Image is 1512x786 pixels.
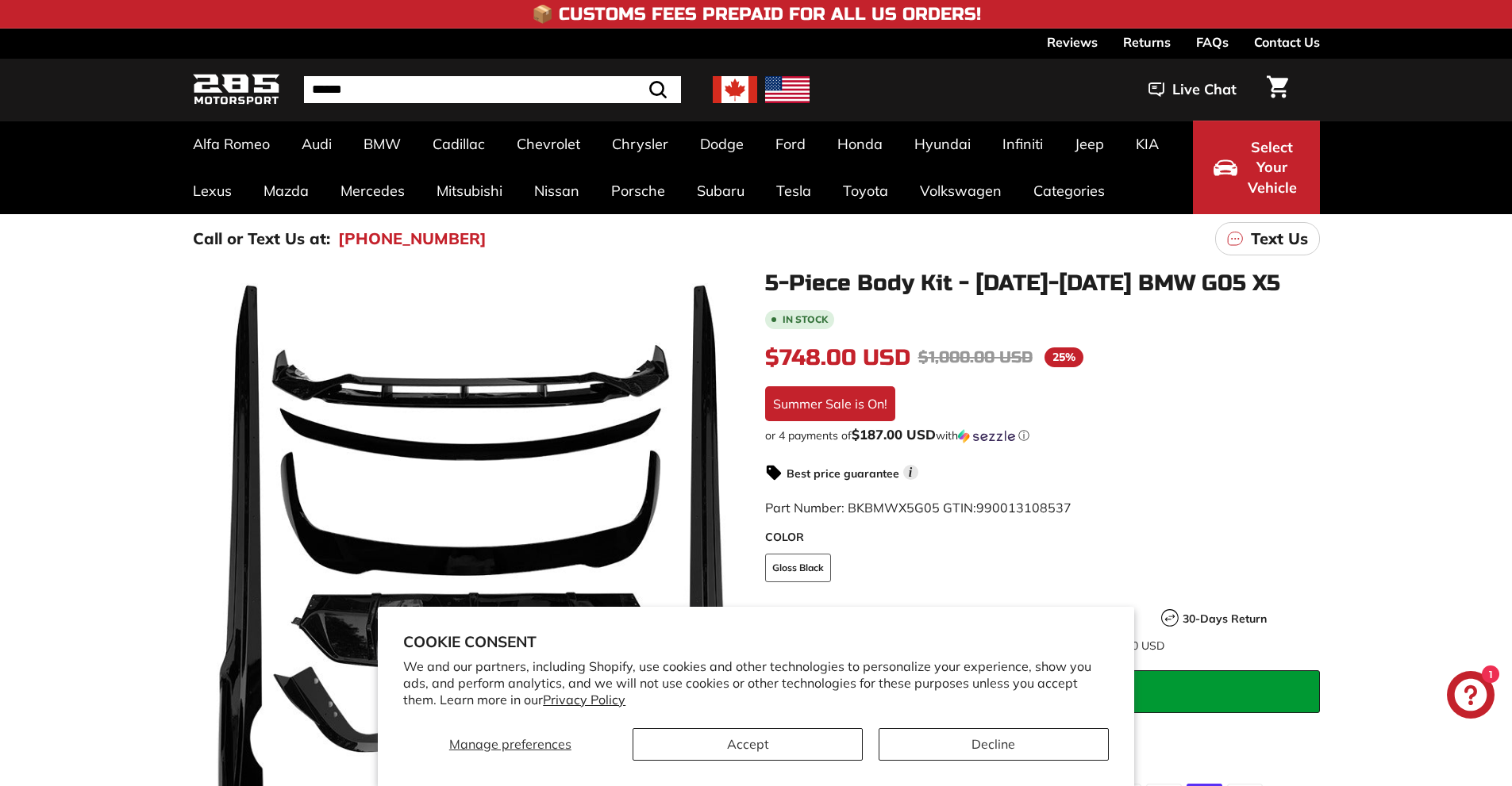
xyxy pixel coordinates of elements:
[177,121,286,167] a: Alfa Romeo
[403,728,617,761] button: Manage preferences
[765,529,1320,546] label: COLOR
[338,227,487,251] a: [PHONE_NUMBER]
[1018,167,1121,214] a: Categories
[852,426,936,443] span: $187.00 USD
[827,167,904,214] a: Toyota
[1257,63,1298,117] a: Cart
[633,728,863,761] button: Accept
[903,465,918,480] span: i
[193,71,280,109] img: Logo_285_Motorsport_areodynamics_components
[193,227,330,251] p: Call or Text Us at:
[417,121,501,167] a: Cadillac
[1196,29,1229,56] a: FAQs
[1254,29,1320,56] a: Contact Us
[760,121,821,167] a: Ford
[532,5,981,24] h4: 📦 Customs Fees Prepaid for All US Orders!
[1245,137,1299,198] span: Select Your Vehicle
[1172,79,1237,100] span: Live Chat
[681,167,760,214] a: Subaru
[765,428,1320,443] div: or 4 payments of$187.00 USDwithSezzle Click to learn more about Sezzle
[765,271,1320,296] h1: 5-Piece Body Kit - [DATE]-[DATE] BMW G05 X5
[1183,612,1267,626] strong: 30-Days Return
[421,167,518,214] a: Mitsubishi
[1123,29,1171,56] a: Returns
[1045,347,1083,367] span: 25%
[787,466,899,481] strong: Best price guarantee
[543,692,625,707] a: Privacy Policy
[596,121,684,167] a: Chrysler
[1120,121,1175,167] a: KIA
[765,386,895,421] div: Summer Sale is On!
[958,429,1015,443] img: Sezzle
[286,121,348,167] a: Audi
[1193,121,1320,214] button: Select Your Vehicle
[783,315,828,324] b: In stock
[325,167,421,214] a: Mercedes
[1128,70,1257,109] button: Live Chat
[1251,227,1308,251] p: Text Us
[1047,29,1098,56] a: Reviews
[904,167,1018,214] a: Volkswagen
[765,500,1071,516] span: Part Number: BKBMWX5G05 GTIN:
[348,121,417,167] a: BMW
[1442,671,1499,723] inbox-online-store-chat: Shopify online store chat
[518,167,595,214] a: Nissan
[976,500,1071,516] span: 990013108537
[1215,222,1320,255] a: Text Us
[595,167,681,214] a: Porsche
[987,121,1059,167] a: Infiniti
[403,632,1109,651] h2: Cookie consent
[248,167,325,214] a: Mazda
[403,658,1109,707] p: We and our partners, including Shopify, use cookies and other technologies to personalize your ex...
[760,167,827,214] a: Tesla
[177,167,248,214] a: Lexus
[1059,121,1120,167] a: Jeep
[501,121,596,167] a: Chevrolet
[304,76,681,103] input: Search
[765,428,1320,443] div: or 4 payments of with
[821,121,898,167] a: Honda
[918,347,1033,367] span: $1,000.00 USD
[684,121,760,167] a: Dodge
[879,728,1109,761] button: Decline
[765,344,910,371] span: $748.00 USD
[449,736,571,752] span: Manage preferences
[898,121,987,167] a: Hyundai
